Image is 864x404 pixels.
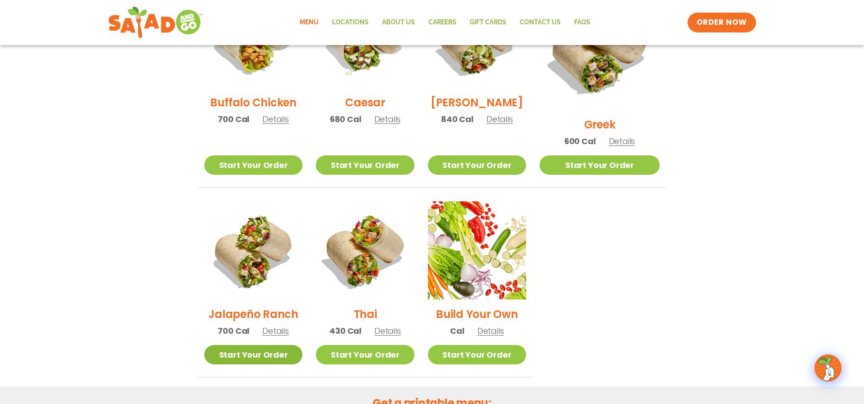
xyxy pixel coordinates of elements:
span: Details [486,113,513,125]
a: Start Your Order [428,345,526,364]
a: Start Your Order [428,155,526,175]
a: Start Your Order [204,345,302,364]
span: Details [262,325,289,336]
h2: Jalapeño Ranch [208,306,298,322]
a: Start Your Order [316,155,414,175]
span: Details [374,113,401,125]
h2: Thai [354,306,377,322]
span: 680 Cal [330,113,361,125]
img: Product photo for Thai Wrap [316,201,414,300]
h2: Greek [584,117,616,132]
a: Start Your Order [316,345,414,364]
img: new-SAG-logo-768×292 [108,5,203,41]
span: 430 Cal [329,325,361,337]
span: Details [262,113,289,125]
img: Product photo for Jalapeño Ranch Wrap [204,201,302,300]
span: 700 Cal [218,113,249,125]
nav: Menu [293,12,597,33]
a: Menu [293,12,325,33]
a: Careers [422,12,463,33]
span: ORDER NOW [697,17,747,28]
a: FAQs [567,12,597,33]
a: Start Your Order [204,155,302,175]
img: Product photo for Build Your Own [428,201,526,300]
h2: Caesar [345,95,385,110]
span: Details [477,325,504,336]
a: Locations [325,12,375,33]
span: Details [609,136,635,147]
span: 840 Cal [441,113,473,125]
span: Details [374,325,401,336]
h2: Buffalo Chicken [210,95,296,110]
span: Cal [450,325,464,337]
span: 600 Cal [564,135,596,147]
a: ORDER NOW [688,13,756,32]
span: 700 Cal [218,325,249,337]
a: Start Your Order [540,155,660,175]
a: GIFT CARDS [463,12,513,33]
h2: Build Your Own [436,306,518,322]
img: wpChatIcon [815,355,841,381]
a: Contact Us [513,12,567,33]
a: About Us [375,12,422,33]
h2: [PERSON_NAME] [431,95,523,110]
